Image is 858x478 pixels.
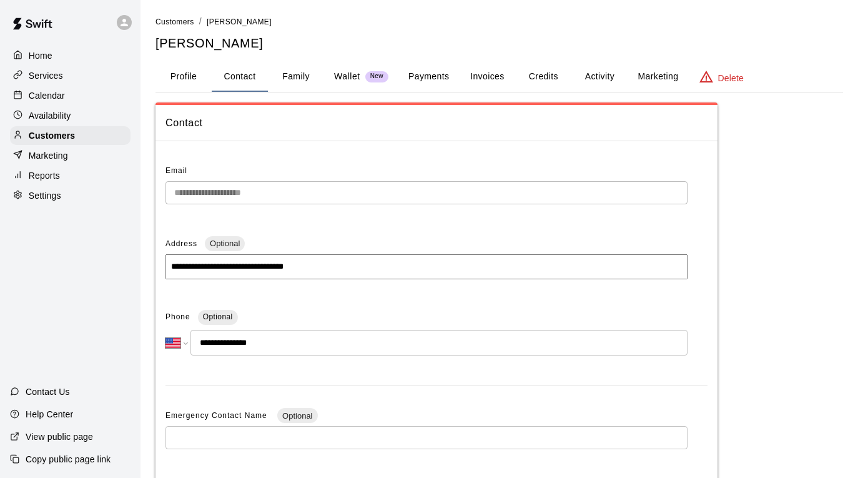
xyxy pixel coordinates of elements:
span: Customers [155,17,194,26]
span: Email [165,166,187,175]
button: Invoices [459,62,515,92]
span: Optional [205,239,245,248]
li: / [199,15,202,28]
span: Optional [203,312,233,321]
span: Contact [165,115,708,131]
p: Customers [29,129,75,142]
button: Marketing [628,62,688,92]
nav: breadcrumb [155,15,843,29]
p: Delete [718,72,744,84]
p: Calendar [29,89,65,102]
p: Contact Us [26,386,70,398]
h5: [PERSON_NAME] [155,35,843,52]
div: The email of an existing customer can only be changed by the customer themselves at https://book.... [165,181,688,204]
p: Settings [29,189,61,202]
button: Contact [212,62,268,92]
a: Customers [155,16,194,26]
p: Home [29,49,52,62]
a: Calendar [10,86,131,105]
span: [PERSON_NAME] [207,17,272,26]
p: Marketing [29,149,68,162]
span: Emergency Contact Name [165,411,270,420]
p: Help Center [26,408,73,421]
span: Optional [277,411,317,421]
a: Services [10,66,131,85]
p: Reports [29,169,60,182]
button: Profile [155,62,212,92]
a: Marketing [10,146,131,165]
button: Activity [571,62,628,92]
span: Phone [165,307,190,327]
a: Reports [10,166,131,185]
button: Credits [515,62,571,92]
a: Settings [10,186,131,205]
p: Availability [29,109,71,122]
div: basic tabs example [155,62,843,92]
button: Family [268,62,324,92]
a: Availability [10,106,131,125]
button: Payments [398,62,459,92]
p: Wallet [334,70,360,83]
p: View public page [26,431,93,443]
p: Services [29,69,63,82]
span: Address [165,239,197,248]
a: Customers [10,126,131,145]
a: Home [10,46,131,65]
span: New [365,72,388,81]
p: Copy public page link [26,453,111,466]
